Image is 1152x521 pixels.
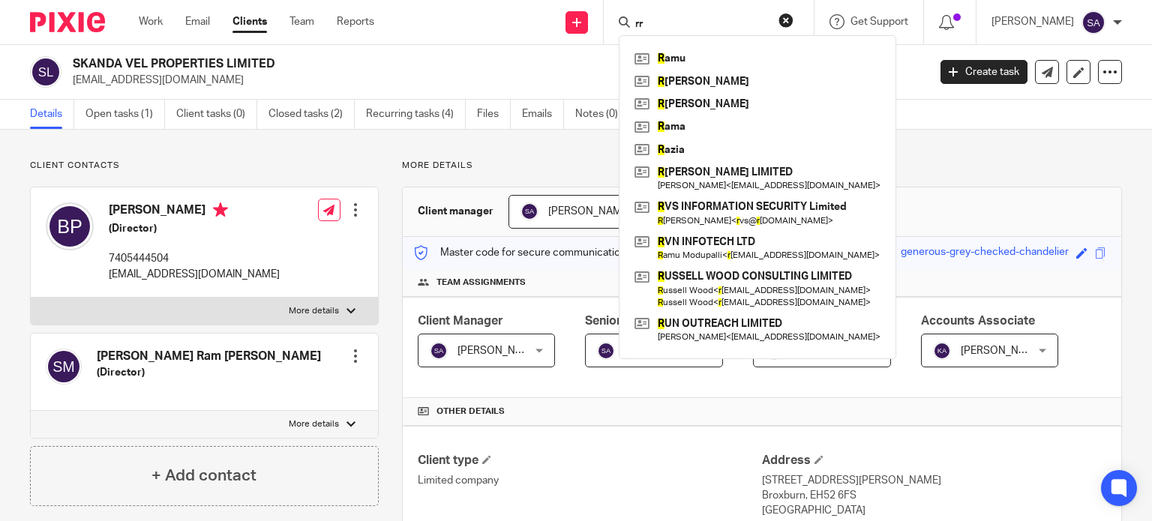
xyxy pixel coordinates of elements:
span: Get Support [850,16,908,27]
span: [PERSON_NAME] [548,206,631,217]
p: Client contacts [30,160,379,172]
img: svg%3E [30,56,61,88]
img: Pixie [30,12,105,32]
input: Search [634,18,769,31]
span: Accounts Associate [921,315,1035,327]
span: [PERSON_NAME] [457,346,540,356]
p: [PERSON_NAME] [991,14,1074,29]
h4: Client type [418,453,762,469]
p: More details [402,160,1122,172]
span: Team assignments [436,277,526,289]
a: Closed tasks (2) [268,100,355,129]
a: Reports [337,14,374,29]
p: [EMAIL_ADDRESS][DOMAIN_NAME] [109,267,280,282]
p: Limited company [418,473,762,488]
a: Notes (0) [575,100,630,129]
img: svg%3E [1081,10,1105,34]
img: svg%3E [597,342,615,360]
div: generous-grey-checked-chandelier [901,244,1069,262]
a: Client tasks (0) [176,100,257,129]
p: [EMAIL_ADDRESS][DOMAIN_NAME] [73,73,918,88]
p: Broxburn, EH52 6FS [762,488,1106,503]
p: Master code for secure communications and files [414,245,673,260]
p: More details [289,305,339,317]
h4: Address [762,453,1106,469]
span: Other details [436,406,505,418]
a: Files [477,100,511,129]
img: svg%3E [933,342,951,360]
h4: [PERSON_NAME] Ram [PERSON_NAME] [97,349,321,364]
h5: (Director) [97,365,321,380]
p: [GEOGRAPHIC_DATA] [762,503,1106,518]
a: Details [30,100,74,129]
img: svg%3E [46,202,94,250]
img: svg%3E [520,202,538,220]
h4: + Add contact [151,464,256,487]
img: svg%3E [46,349,82,385]
a: Open tasks (1) [85,100,165,129]
a: Emails [522,100,564,129]
span: Senior Accountant [585,315,690,327]
img: svg%3E [430,342,448,360]
i: Primary [213,202,228,217]
h3: Client manager [418,204,493,219]
p: 7405444504 [109,251,280,266]
a: Team [289,14,314,29]
span: [PERSON_NAME] [961,346,1043,356]
a: Clients [232,14,267,29]
p: [STREET_ADDRESS][PERSON_NAME] [762,473,1106,488]
h2: SKANDA VEL PROPERTIES LIMITED [73,56,749,72]
a: Create task [940,60,1027,84]
a: Work [139,14,163,29]
a: Email [185,14,210,29]
p: More details [289,418,339,430]
a: Recurring tasks (4) [366,100,466,129]
h4: [PERSON_NAME] [109,202,280,221]
span: Client Manager [418,315,503,327]
button: Clear [778,13,793,28]
h5: (Director) [109,221,280,236]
